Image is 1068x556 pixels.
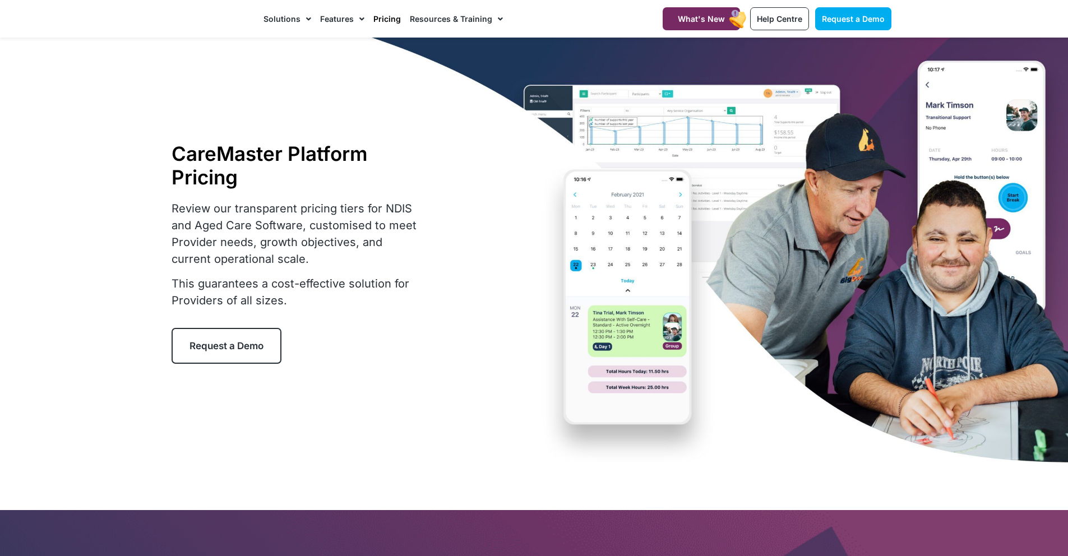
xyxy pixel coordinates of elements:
a: Help Centre [750,7,809,30]
span: Help Centre [757,14,802,24]
a: What's New [663,7,740,30]
span: What's New [678,14,725,24]
img: CareMaster Logo [177,11,253,27]
a: Request a Demo [172,328,281,364]
p: Review our transparent pricing tiers for NDIS and Aged Care Software, customised to meet Provider... [172,200,424,267]
span: Request a Demo [822,14,885,24]
p: This guarantees a cost-effective solution for Providers of all sizes. [172,275,424,309]
a: Request a Demo [815,7,891,30]
h1: CareMaster Platform Pricing [172,142,424,189]
span: Request a Demo [189,340,263,351]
